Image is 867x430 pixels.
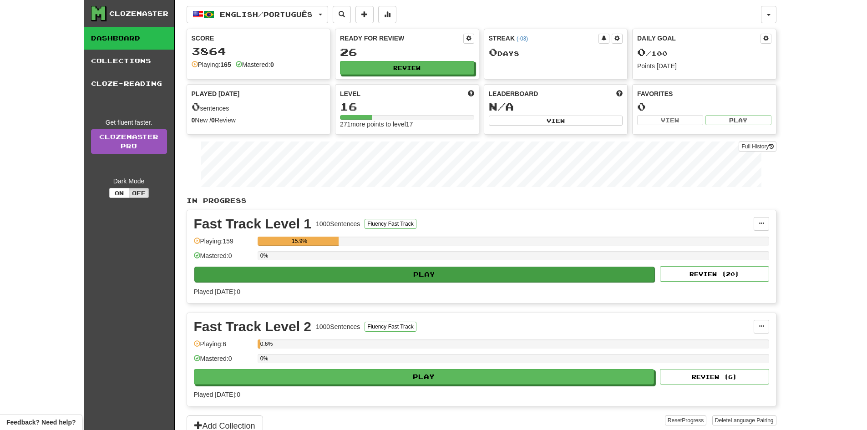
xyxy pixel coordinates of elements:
[340,120,474,129] div: 271 more points to level 17
[340,89,360,98] span: Level
[192,101,326,113] div: sentences
[637,50,668,57] span: / 100
[194,288,240,295] span: Played [DATE]: 0
[637,89,771,98] div: Favorites
[489,46,497,58] span: 0
[192,46,326,57] div: 3864
[194,251,253,266] div: Mastered: 0
[194,369,654,384] button: Play
[192,89,240,98] span: Played [DATE]
[91,177,167,186] div: Dark Mode
[192,100,200,113] span: 0
[236,60,274,69] div: Mastered:
[84,72,174,95] a: Cloze-Reading
[355,6,374,23] button: Add sentence to collection
[260,237,339,246] div: 15.9%
[517,35,528,42] a: (-03)
[660,266,769,282] button: Review (20)
[316,219,360,228] div: 1000 Sentences
[187,196,776,205] p: In Progress
[365,219,416,229] button: Fluency Fast Track
[220,61,231,68] strong: 165
[6,418,76,427] span: Open feedback widget
[270,61,274,68] strong: 0
[468,89,474,98] span: Score more points to level up
[365,322,416,332] button: Fluency Fast Track
[340,101,474,112] div: 16
[637,101,771,112] div: 0
[739,142,776,152] button: Full History
[109,9,168,18] div: Clozemaster
[637,61,771,71] div: Points [DATE]
[192,34,326,43] div: Score
[378,6,396,23] button: More stats
[211,116,215,124] strong: 0
[489,116,623,126] button: View
[194,217,312,231] div: Fast Track Level 1
[220,10,313,18] span: English / Português
[84,50,174,72] a: Collections
[194,354,253,369] div: Mastered: 0
[660,369,769,384] button: Review (6)
[705,115,771,125] button: Play
[129,188,149,198] button: Off
[665,415,706,425] button: ResetProgress
[489,34,599,43] div: Streak
[194,320,312,334] div: Fast Track Level 2
[109,188,129,198] button: On
[489,89,538,98] span: Leaderboard
[489,100,514,113] span: N/A
[91,129,167,154] a: ClozemasterPro
[316,322,360,331] div: 1000 Sentences
[616,89,623,98] span: This week in points, UTC
[333,6,351,23] button: Search sentences
[489,46,623,58] div: Day s
[340,34,463,43] div: Ready for Review
[84,27,174,50] a: Dashboard
[637,46,646,58] span: 0
[187,6,328,23] button: English/Português
[192,116,195,124] strong: 0
[637,34,761,44] div: Daily Goal
[340,61,474,75] button: Review
[194,339,253,354] div: Playing: 6
[194,267,655,282] button: Play
[637,115,703,125] button: View
[192,60,231,69] div: Playing:
[194,391,240,398] span: Played [DATE]: 0
[192,116,326,125] div: New / Review
[730,417,773,424] span: Language Pairing
[194,237,253,252] div: Playing: 159
[91,118,167,127] div: Get fluent faster.
[712,415,776,425] button: DeleteLanguage Pairing
[340,46,474,58] div: 26
[682,417,704,424] span: Progress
